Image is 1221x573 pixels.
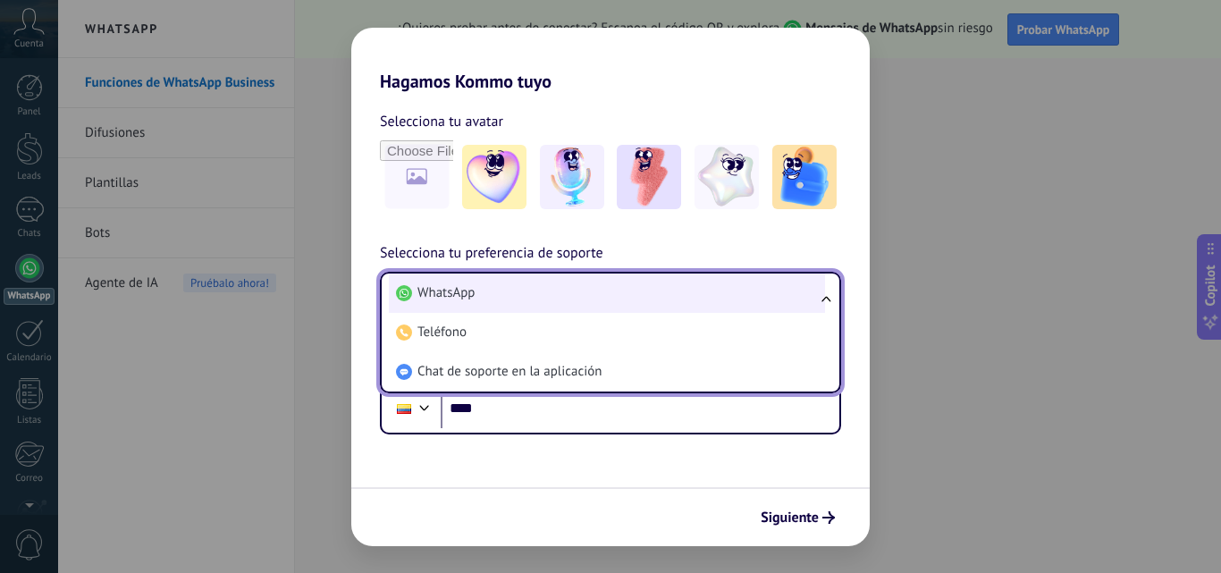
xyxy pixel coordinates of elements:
h2: Hagamos Kommo tuyo [351,28,870,92]
button: Siguiente [753,502,843,533]
img: -4.jpeg [695,145,759,209]
img: -1.jpeg [462,145,526,209]
img: -3.jpeg [617,145,681,209]
img: -5.jpeg [772,145,837,209]
span: Selecciona tu avatar [380,110,503,133]
span: WhatsApp [417,284,475,302]
div: Ecuador: + 593 [387,390,421,427]
span: Teléfono [417,324,467,341]
span: Chat de soporte en la aplicación [417,363,602,381]
span: Siguiente [761,511,819,524]
img: -2.jpeg [540,145,604,209]
span: Selecciona tu preferencia de soporte [380,242,603,265]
